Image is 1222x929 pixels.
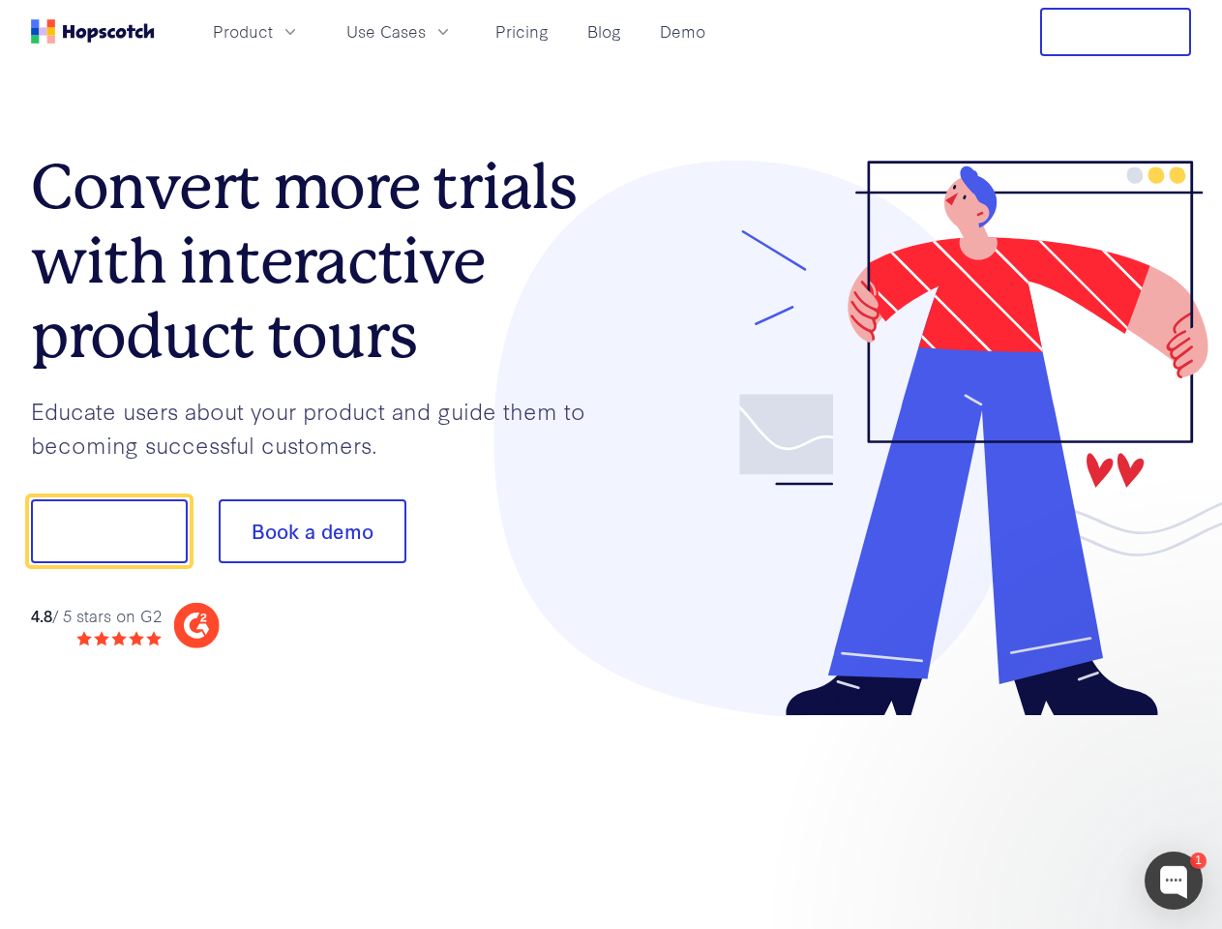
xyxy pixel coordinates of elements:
button: Product [201,15,312,47]
a: Blog [580,15,629,47]
div: 1 [1190,853,1207,869]
span: Use Cases [346,19,426,44]
p: Educate users about your product and guide them to becoming successful customers. [31,394,611,461]
button: Free Trial [1040,8,1191,56]
a: Home [31,19,155,44]
strong: 4.8 [31,604,52,626]
span: Product [213,19,273,44]
h1: Convert more trials with interactive product tours [31,150,611,373]
a: Demo [652,15,713,47]
button: Book a demo [219,499,406,563]
button: Use Cases [335,15,464,47]
button: Show me! [31,499,188,563]
a: Pricing [488,15,556,47]
div: / 5 stars on G2 [31,604,162,628]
